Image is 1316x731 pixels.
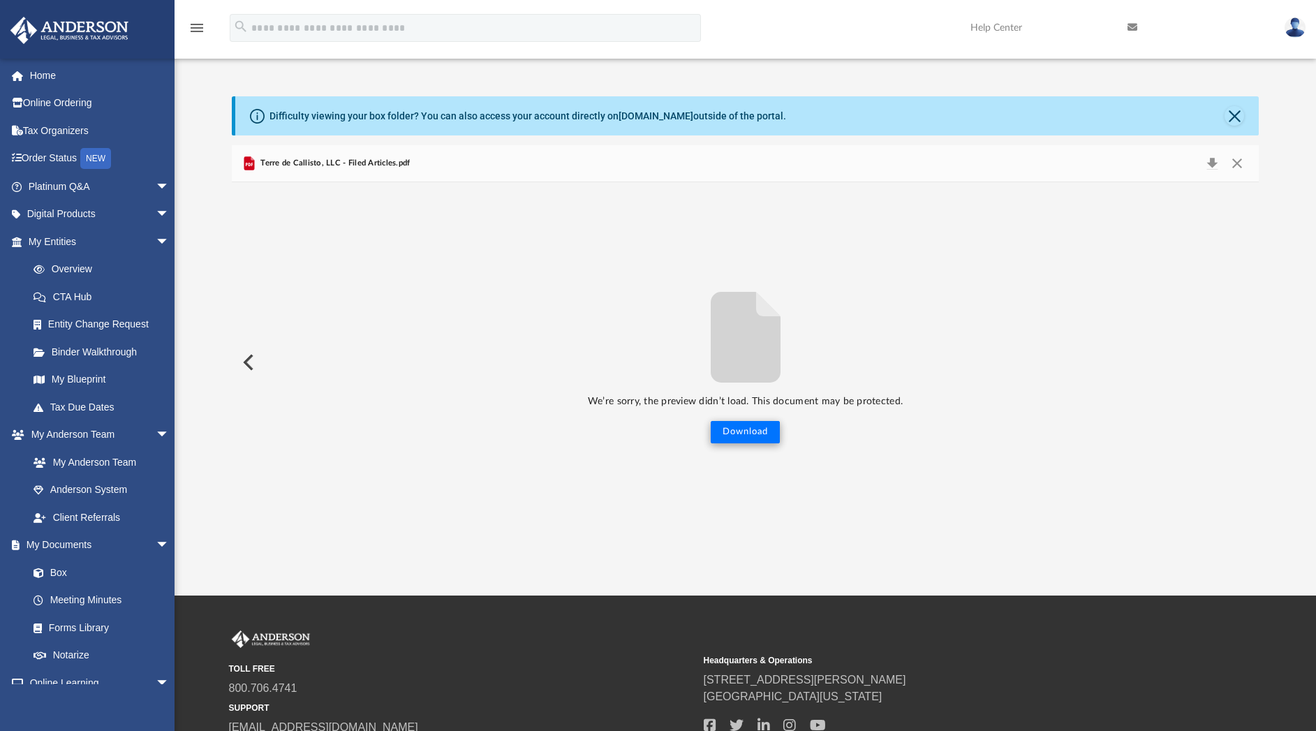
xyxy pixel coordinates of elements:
a: My Anderson Team [20,448,177,476]
span: arrow_drop_down [156,228,184,256]
img: Anderson Advisors Platinum Portal [229,630,313,649]
a: Client Referrals [20,503,184,531]
i: menu [188,20,205,36]
a: [STREET_ADDRESS][PERSON_NAME] [704,674,906,686]
img: Anderson Advisors Platinum Portal [6,17,133,44]
span: arrow_drop_down [156,421,184,450]
img: User Pic [1285,17,1306,38]
button: Previous File [232,343,263,382]
button: Download [1199,154,1225,173]
p: We’re sorry, the preview didn’t load. This document may be protected. [232,393,1259,411]
a: 800.706.4741 [229,682,297,694]
span: arrow_drop_down [156,172,184,201]
a: Binder Walkthrough [20,338,191,366]
button: Close [1225,154,1250,173]
a: My Documentsarrow_drop_down [10,531,184,559]
a: menu [188,27,205,36]
span: arrow_drop_down [156,669,184,697]
div: NEW [80,148,111,169]
div: File preview [232,182,1259,542]
small: TOLL FREE [229,663,694,675]
a: Meeting Minutes [20,586,184,614]
span: arrow_drop_down [156,200,184,229]
a: Tax Organizers [10,117,191,145]
a: [GEOGRAPHIC_DATA][US_STATE] [704,691,882,702]
small: SUPPORT [229,702,694,714]
a: Online Learningarrow_drop_down [10,669,184,697]
a: Digital Productsarrow_drop_down [10,200,191,228]
button: Close [1225,106,1244,126]
a: Platinum Q&Aarrow_drop_down [10,172,191,200]
a: Tax Due Dates [20,393,191,421]
a: Notarize [20,642,184,670]
div: Preview [232,145,1259,542]
i: search [233,19,249,34]
a: CTA Hub [20,283,191,311]
a: My Blueprint [20,366,184,394]
small: Headquarters & Operations [704,654,1169,667]
a: Forms Library [20,614,177,642]
a: Entity Change Request [20,311,191,339]
a: My Anderson Teamarrow_drop_down [10,421,184,449]
a: Anderson System [20,476,184,504]
a: My Entitiesarrow_drop_down [10,228,191,256]
button: Download [711,421,780,443]
div: Difficulty viewing your box folder? You can also access your account directly on outside of the p... [269,109,786,124]
a: Order StatusNEW [10,145,191,173]
a: Home [10,61,191,89]
span: Terre de Callisto, LLC - Filed Articles.pdf [258,157,411,170]
span: arrow_drop_down [156,531,184,560]
a: Online Ordering [10,89,191,117]
a: Box [20,559,177,586]
a: [DOMAIN_NAME] [619,110,693,121]
a: Overview [20,256,191,283]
